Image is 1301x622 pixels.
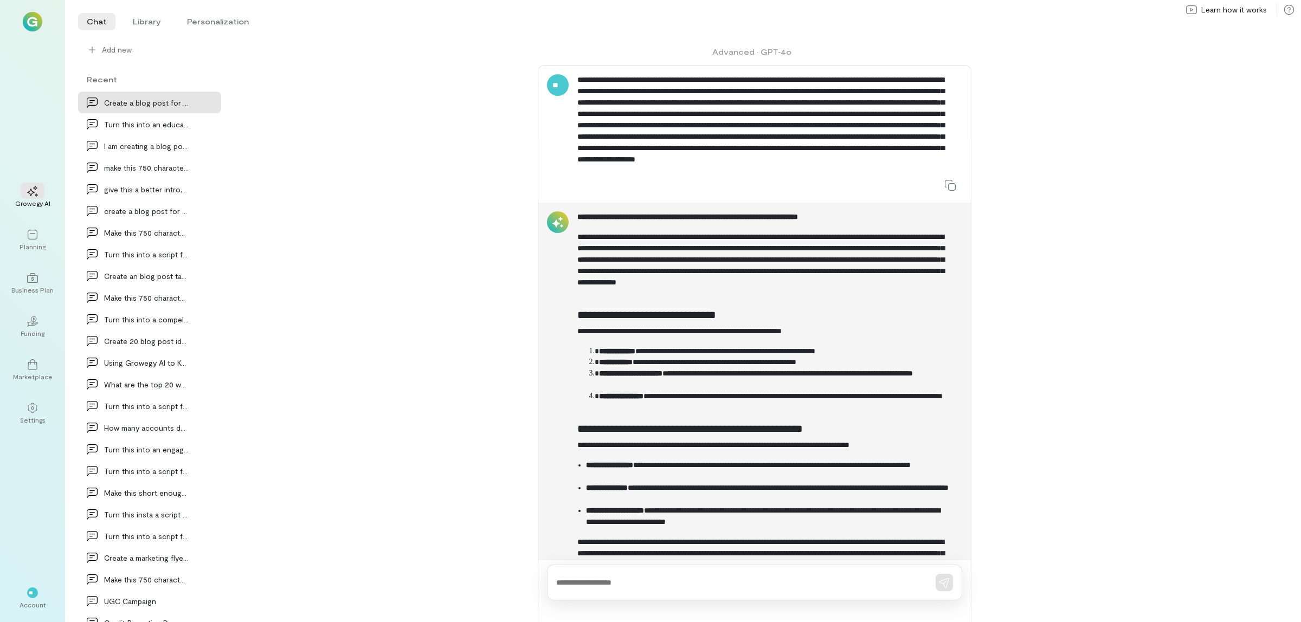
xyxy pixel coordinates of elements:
[11,286,54,294] div: Business Plan
[78,13,115,30] li: Chat
[104,205,189,217] div: create a blog post for Growegy, Inc. (Everything…
[13,351,52,390] a: Marketplace
[104,509,189,520] div: Turn this insta a script for an instagram reel:…
[20,416,46,424] div: Settings
[104,465,189,477] div: Turn this into a script for an Instagram Reel: W…
[104,357,189,368] div: Using Growegy AI to Keep You Moving
[104,530,189,542] div: Turn this into a script for a facebook reel: Wha…
[104,487,189,498] div: Make this short enough for a quarter page flyer:…
[104,400,189,412] div: Turn this into a script for a facebook reel: Cur…
[13,307,52,346] a: Funding
[104,574,189,585] div: Make this 750 characters or less: Paying Before…
[21,329,44,338] div: Funding
[104,97,189,108] div: Create a blog post for New Business Owners (Busin…
[104,379,189,390] div: What are the top 20 ways small business owners ca…
[178,13,257,30] li: Personalization
[104,335,189,347] div: Create 20 blog post ideas for Growegy, Inc. (Grow…
[13,372,53,381] div: Marketplace
[104,292,189,303] div: Make this 750 characters or less without missing…
[13,221,52,260] a: Planning
[13,264,52,303] a: Business Plan
[104,444,189,455] div: Turn this into an engaging script for a social me…
[104,595,189,607] div: UGC Campaign
[104,314,189,325] div: Turn this into a compelling Reel script targeting…
[78,74,221,85] div: Recent
[104,422,189,433] div: How many accounts do I need to build a business c…
[104,119,189,130] div: Turn this into an educational Reel about crafting…
[124,13,170,30] li: Library
[15,199,50,208] div: Growegy AI
[104,249,189,260] div: Turn this into a script for a Facebook Reel targe…
[20,242,46,251] div: Planning
[104,227,189,238] div: Make this 750 characters or less and remove the e…
[104,270,189,282] div: Create an blog post targeting Small Business Owne…
[104,184,189,195] div: give this a better intro, it will be a script for…
[13,394,52,433] a: Settings
[102,44,212,55] span: Add new
[1201,4,1267,15] span: Learn how it works
[104,162,189,173] div: make this 750 characters or less: A business plan…
[104,140,189,152] div: I am creating a blog post and a social media reel…
[104,552,189,563] div: Create a marketing flyer for the company Re-Leash…
[20,600,46,609] div: Account
[13,177,52,216] a: Growegy AI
